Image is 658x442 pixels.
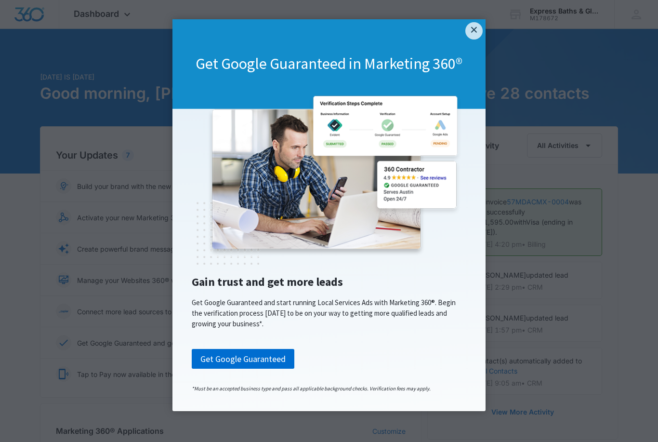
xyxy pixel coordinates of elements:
span: Get Google Guaranteed and start running Local Services Ads with Marketing 360®. Begin the verific... [192,298,456,329]
h1: Get Google Guaranteed in Marketing 360® [172,54,486,74]
span: *Must be an accepted business type and pass all applicable background checks. Verification fees m... [192,385,431,392]
span: Gain trust and get more leads [192,274,343,289]
a: Close modal [465,22,483,40]
a: Get Google Guaranteed [192,349,294,369]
